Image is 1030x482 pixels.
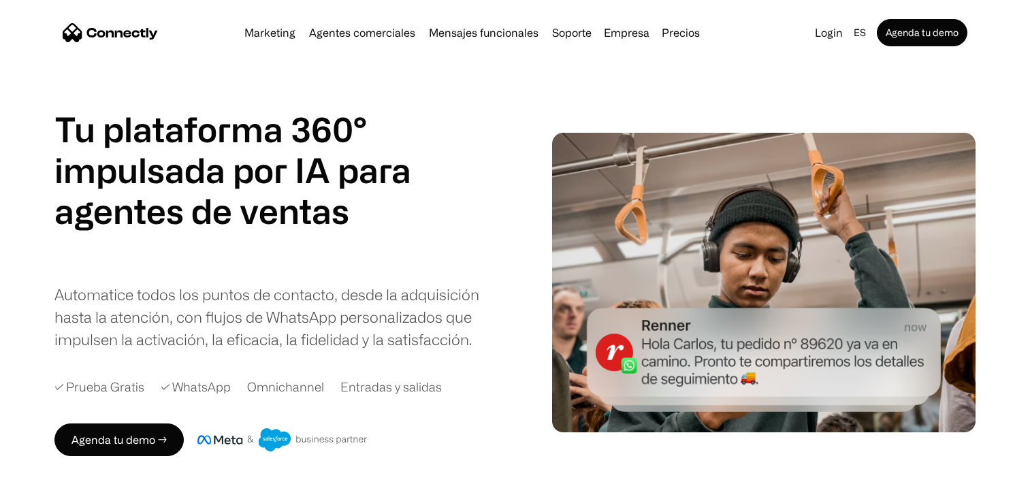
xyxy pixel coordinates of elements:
aside: Language selected: Español [14,457,82,477]
div: es [848,23,874,42]
a: Mensajes funcionales [423,27,544,38]
div: Automatice todos los puntos de contacto, desde la adquisición hasta la atención, con flujos de Wh... [54,283,483,351]
div: Entradas y salidas [340,378,442,396]
div: Omnichannel [247,378,324,396]
h1: agentes de ventas [54,191,368,231]
img: Insignia de socio comercial de Meta y Salesforce. [197,428,368,451]
a: Login [809,23,848,42]
a: Agentes comerciales [304,27,421,38]
h1: Tu plataforma 360° impulsada por IA para [54,109,411,191]
div: Empresa [600,23,654,42]
div: ✓ WhatsApp [161,378,231,396]
div: es [854,23,866,42]
a: Marketing [239,27,301,38]
a: Precios [656,27,705,38]
a: home [63,22,158,43]
div: Empresa [604,23,649,42]
a: Soporte [547,27,597,38]
a: Agenda tu demo → [54,423,184,456]
div: ✓ Prueba Gratis [54,378,144,396]
div: 4 of 4 [54,191,368,231]
a: Agenda tu demo [877,19,967,46]
div: carousel [54,191,368,272]
ul: Language list [27,458,82,477]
